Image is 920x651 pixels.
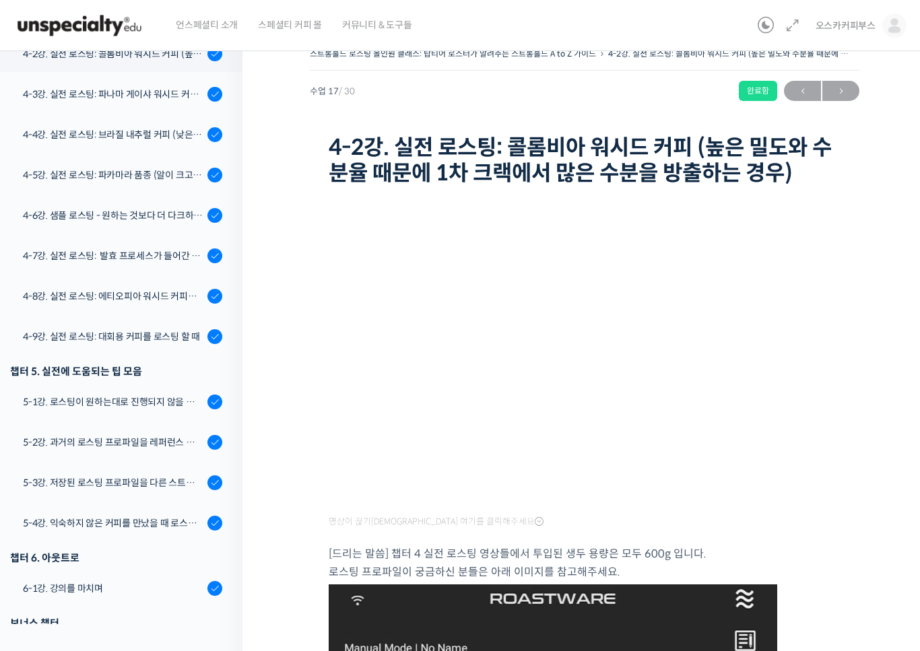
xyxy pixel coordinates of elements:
div: 4-6강. 샘플 로스팅 - 원하는 것보다 더 다크하게 로스팅 하는 이유 [23,208,203,223]
span: ← [784,82,821,100]
a: 홈 [4,427,89,460]
div: 4-8강. 실전 로스팅: 에티오피아 워시드 커피를 에스프레소용으로 로스팅 할 때 [23,289,203,304]
span: 영상이 끊기[DEMOGRAPHIC_DATA] 여기를 클릭해주세요 [329,516,544,527]
div: 5-2강. 과거의 로스팅 프로파일을 레퍼런스 삼아 리뷰하는 방법 [23,435,203,450]
span: / 30 [339,85,355,97]
span: 수업 17 [310,87,355,96]
a: ←이전 [784,81,821,101]
a: 다음→ [822,81,859,101]
span: 대화 [123,448,139,458]
div: 4-4강. 실전 로스팅: 브라질 내추럴 커피 (낮은 고도에서 재배되어 당분과 밀도가 낮은 경우) [23,127,203,142]
p: [드리는 말씀] 챕터 4 실전 로스팅 영상들에서 투입된 생두 용량은 모두 600g 입니다. 로스팅 프로파일이 궁금하신 분들은 아래 이미지를 참고해주세요. [329,545,841,581]
a: 스트롱홀드 로스팅 올인원 클래스: 탑티어 로스터가 알려주는 스트롱홀드 A to Z 가이드 [310,48,596,59]
div: 4-5강. 실전 로스팅: 파카마라 품종 (알이 크고 산지에서 건조가 고르게 되기 힘든 경우) [23,168,203,182]
div: 보너스 챕터 [10,614,222,632]
div: 챕터 5. 실전에 도움되는 팁 모음 [10,362,222,380]
div: 챕터 6. 아웃트로 [10,549,222,567]
div: 완료함 [739,81,777,101]
a: 설정 [174,427,259,460]
div: 5-3강. 저장된 로스팅 프로파일을 다른 스트롱홀드 로스팅 머신에서 적용할 경우에 보정하는 방법 [23,475,203,490]
div: 4-3강. 실전 로스팅: 파나마 게이샤 워시드 커피 (플레이버 프로파일이 로스팅하기 까다로운 경우) [23,87,203,102]
div: 4-7강. 실전 로스팅: 발효 프로세스가 들어간 커피를 필터용으로 로스팅 할 때 [23,248,203,263]
span: 홈 [42,447,51,458]
div: 6-1강. 강의를 마치며 [23,581,203,596]
div: 5-1강. 로스팅이 원하는대로 진행되지 않을 때, 일관성이 떨어질 때 [23,395,203,409]
span: 설정 [208,447,224,458]
span: 오스카커피부스 [816,20,876,32]
h1: 4-2강. 실전 로스팅: 콜롬비아 워시드 커피 (높은 밀도와 수분율 때문에 1차 크랙에서 많은 수분을 방출하는 경우) [329,135,841,186]
div: 4-2강. 실전 로스팅: 콜롬비아 워시드 커피 (높은 밀도와 수분율 때문에 1차 크랙에서 많은 수분을 방출하는 경우) [23,46,203,61]
div: 4-9강. 실전 로스팅: 대회용 커피를 로스팅 할 때 [23,329,203,344]
div: 5-4강. 익숙하지 않은 커피를 만났을 때 로스팅 전략 세우는 방법 [23,516,203,530]
a: 대화 [89,427,174,460]
span: → [822,82,859,100]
